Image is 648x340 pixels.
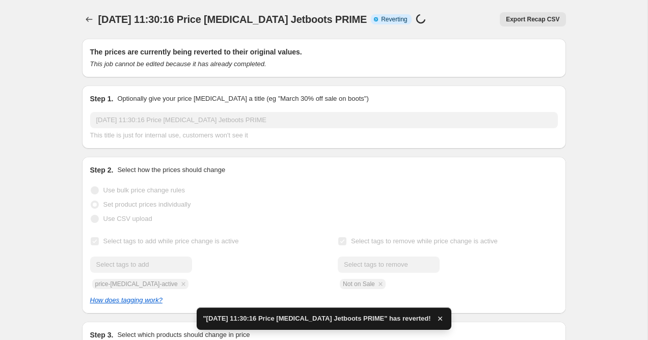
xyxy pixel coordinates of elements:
[117,94,368,104] p: Optionally give your price [MEDICAL_DATA] a title (eg "March 30% off sale on boots")
[98,14,367,25] span: [DATE] 11:30:16 Price [MEDICAL_DATA] Jetboots PRIME
[90,296,163,304] a: How does tagging work?
[103,201,191,208] span: Set product prices individually
[117,165,225,175] p: Select how the prices should change
[82,12,96,26] button: Price change jobs
[90,60,266,68] i: This job cannot be edited because it has already completed.
[103,237,239,245] span: Select tags to add while price change is active
[90,330,114,340] h2: Step 3.
[103,186,185,194] span: Use bulk price change rules
[203,314,430,324] span: "[DATE] 11:30:16 Price [MEDICAL_DATA] Jetboots PRIME" has reverted!
[90,47,558,57] h2: The prices are currently being reverted to their original values.
[117,330,250,340] p: Select which products should change in price
[103,215,152,222] span: Use CSV upload
[351,237,498,245] span: Select tags to remove while price change is active
[90,131,248,139] span: This title is just for internal use, customers won't see it
[90,165,114,175] h2: Step 2.
[90,257,192,273] input: Select tags to add
[338,257,440,273] input: Select tags to remove
[381,15,407,23] span: Reverting
[506,15,559,23] span: Export Recap CSV
[90,112,558,128] input: 30% off holiday sale
[500,12,565,26] button: Export Recap CSV
[90,94,114,104] h2: Step 1.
